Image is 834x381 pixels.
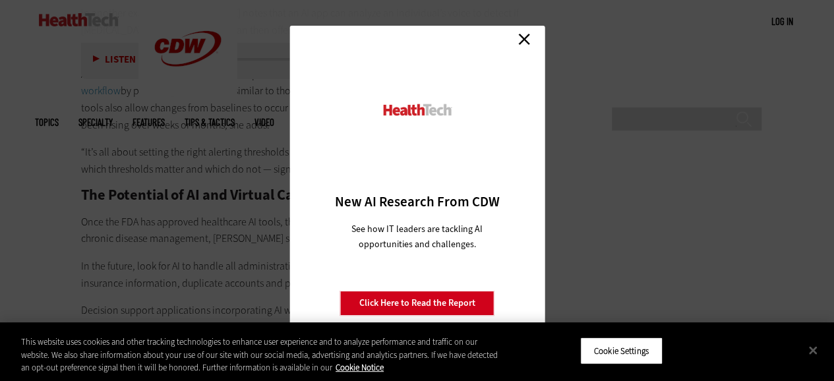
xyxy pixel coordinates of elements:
[21,336,500,374] div: This website uses cookies and other tracking technologies to enhance user experience and to analy...
[381,103,453,117] img: HealthTech_0.png
[313,192,521,211] h3: New AI Research From CDW
[514,29,534,49] a: Close
[798,336,827,365] button: Close
[336,221,498,252] p: See how IT leaders are tackling AI opportunities and challenges.
[336,362,384,373] a: More information about your privacy
[340,291,494,316] a: Click Here to Read the Report
[580,337,663,365] button: Cookie Settings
